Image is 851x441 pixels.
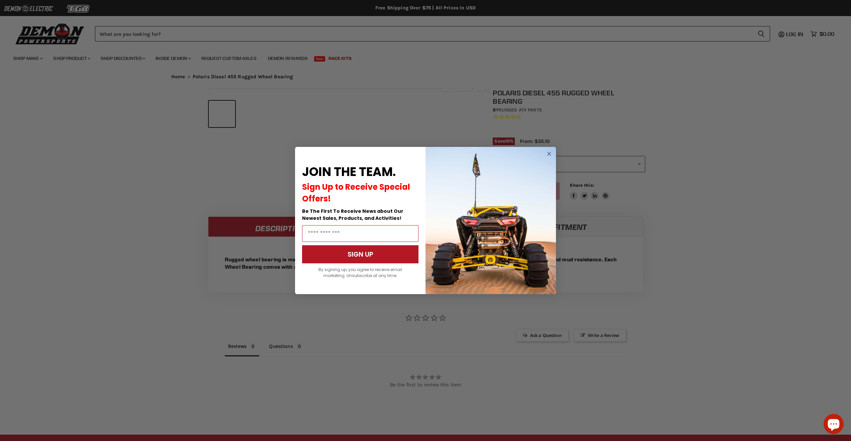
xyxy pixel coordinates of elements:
inbox-online-store-chat: Shopify online store chat [822,414,846,436]
span: Sign Up to Receive Special Offers! [302,181,410,204]
span: By signing up, you agree to receive email marketing. Unsubscribe at any time. [318,267,402,278]
span: JOIN THE TEAM. [302,163,396,180]
span: Be The First To Receive News about Our Newest Sales, Products, and Activities! [302,208,403,222]
button: SIGN UP [302,245,418,263]
button: Close dialog [545,150,553,158]
input: Email Address [302,225,418,242]
img: a9095488-b6e7-41ba-879d-588abfab540b.jpeg [425,147,556,294]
